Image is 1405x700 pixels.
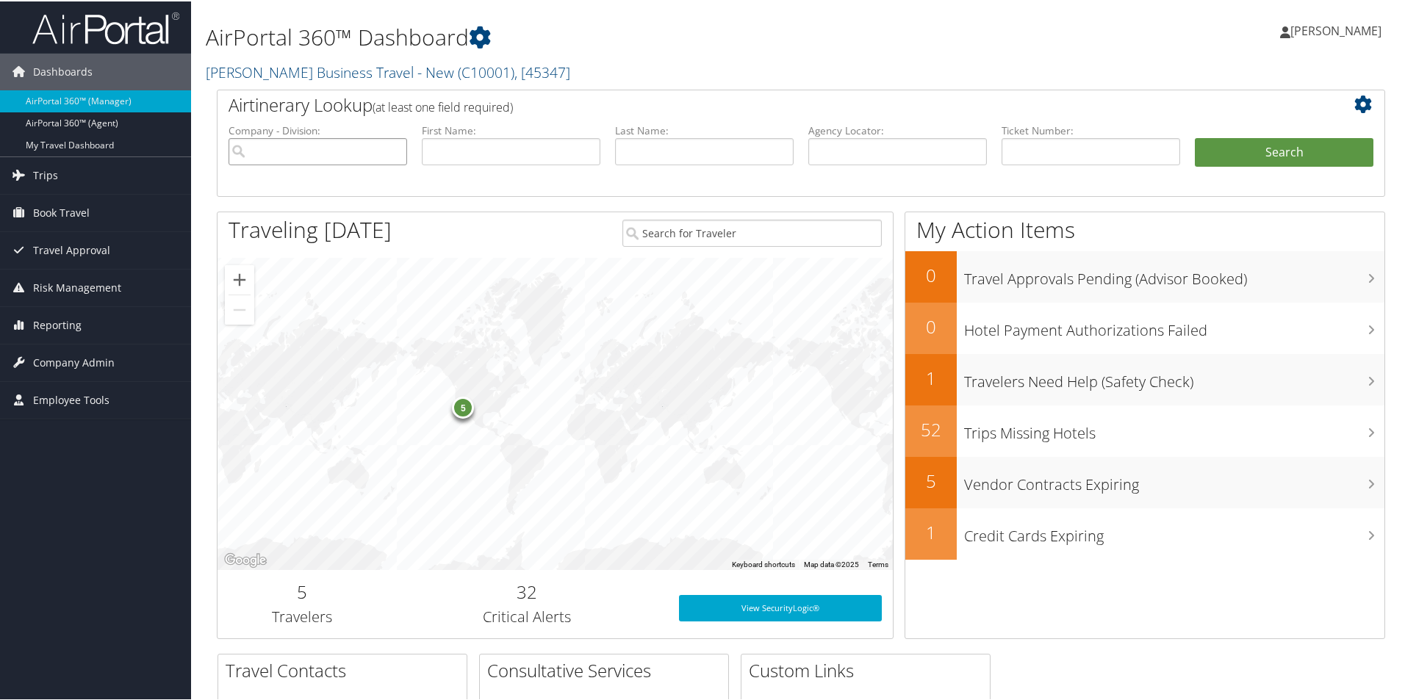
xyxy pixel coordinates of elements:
h1: Traveling [DATE] [229,213,392,244]
span: Book Travel [33,193,90,230]
h2: Travel Contacts [226,657,467,682]
span: Travel Approval [33,231,110,267]
h3: Trips Missing Hotels [964,414,1384,442]
h2: 52 [905,416,957,441]
h2: 1 [905,519,957,544]
h2: 0 [905,313,957,338]
h2: 5 [229,578,375,603]
span: [PERSON_NAME] [1290,21,1381,37]
span: Trips [33,156,58,192]
label: Ticket Number: [1002,122,1180,137]
span: Company Admin [33,343,115,380]
a: 52Trips Missing Hotels [905,404,1384,455]
a: [PERSON_NAME] [1280,7,1396,51]
span: ( C10001 ) [458,61,514,81]
div: 5 [452,394,474,416]
h3: Hotel Payment Authorizations Failed [964,311,1384,339]
span: Employee Tools [33,380,109,417]
span: , [ 45347 ] [514,61,570,81]
a: 1Credit Cards Expiring [905,507,1384,558]
span: Risk Management [33,268,121,305]
a: Open this area in Google Maps (opens a new window) [221,549,270,569]
h2: 0 [905,261,957,286]
h3: Travelers Need Help (Safety Check) [964,363,1384,391]
h2: Consultative Services [487,657,728,682]
h3: Critical Alerts [398,605,657,626]
a: View SecurityLogic® [679,593,882,620]
img: Google [221,549,270,569]
h1: AirPortal 360™ Dashboard [206,21,999,51]
h3: Vendor Contracts Expiring [964,466,1384,494]
span: Dashboards [33,52,93,89]
a: 5Vendor Contracts Expiring [905,455,1384,507]
h3: Travel Approvals Pending (Advisor Booked) [964,260,1384,288]
span: Reporting [33,306,82,342]
img: airportal-logo.png [32,10,179,44]
h2: 1 [905,364,957,389]
button: Zoom in [225,264,254,293]
label: First Name: [422,122,600,137]
label: Agency Locator: [808,122,987,137]
h2: Custom Links [749,657,990,682]
h1: My Action Items [905,213,1384,244]
button: Zoom out [225,294,254,323]
a: 0Hotel Payment Authorizations Failed [905,301,1384,353]
h2: 5 [905,467,957,492]
a: 1Travelers Need Help (Safety Check) [905,353,1384,404]
a: 0Travel Approvals Pending (Advisor Booked) [905,250,1384,301]
h3: Credit Cards Expiring [964,517,1384,545]
h2: 32 [398,578,657,603]
label: Last Name: [615,122,794,137]
input: Search for Traveler [622,218,882,245]
a: Terms (opens in new tab) [868,559,888,567]
h2: Airtinerary Lookup [229,91,1276,116]
button: Search [1195,137,1373,166]
button: Keyboard shortcuts [732,558,795,569]
a: [PERSON_NAME] Business Travel - New [206,61,570,81]
label: Company - Division: [229,122,407,137]
span: Map data ©2025 [804,559,859,567]
span: (at least one field required) [373,98,513,114]
h3: Travelers [229,605,375,626]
